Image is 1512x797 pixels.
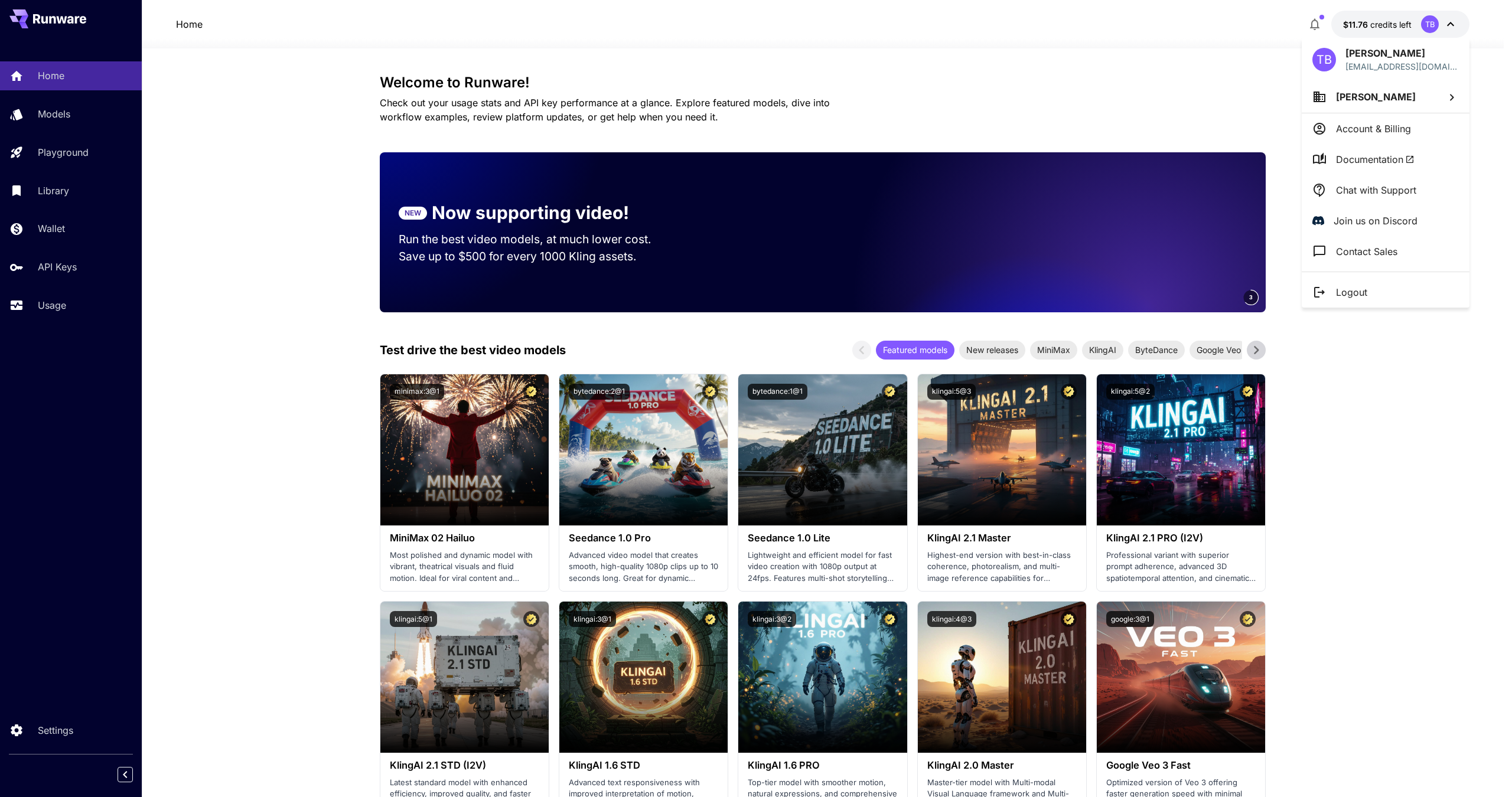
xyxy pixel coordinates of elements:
span: [PERSON_NAME] [1336,91,1416,103]
p: [EMAIL_ADDRESS][DOMAIN_NAME] [1345,60,1459,73]
p: Account & Billing [1336,122,1411,136]
button: [PERSON_NAME] [1302,81,1469,113]
span: Documentation [1336,152,1415,166]
div: TB [1312,48,1336,71]
div: tomer@flexicards.app [1345,60,1459,73]
p: Contact Sales [1336,244,1397,259]
p: Logout [1336,285,1367,299]
p: Chat with Support [1336,183,1416,197]
p: [PERSON_NAME] [1345,46,1459,60]
p: Join us on Discord [1334,214,1417,228]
